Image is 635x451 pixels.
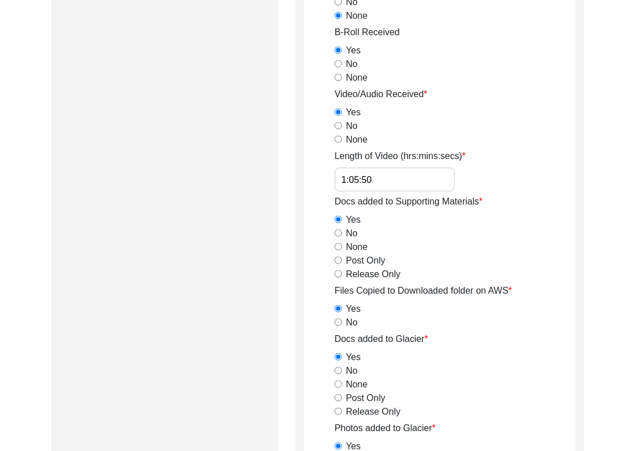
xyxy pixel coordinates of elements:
[335,149,466,163] label: Length of Video (hrs:mins:secs)
[346,213,361,227] label: Yes
[346,133,367,147] label: None
[346,9,367,23] label: None
[335,195,483,208] label: Docs added to Supporting Materials
[346,71,367,85] label: None
[346,106,361,119] label: Yes
[346,268,400,281] label: Release Only
[346,227,357,240] label: No
[346,240,367,254] label: None
[346,405,400,419] label: Release Only
[346,57,357,71] label: No
[346,378,367,391] label: None
[346,254,385,268] label: Post Only
[346,350,361,364] label: Yes
[346,302,361,316] label: Yes
[335,26,400,39] label: B-Roll Received
[346,364,357,378] label: No
[346,391,385,405] label: Post Only
[335,421,436,435] label: Photos added to Glacier
[335,87,427,101] label: Video/Audio Received
[335,284,512,298] label: Files Copied to Downloaded folder on AWS
[346,316,357,329] label: No
[346,119,357,133] label: No
[346,44,361,57] label: Yes
[335,332,428,346] label: Docs added to Glacier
